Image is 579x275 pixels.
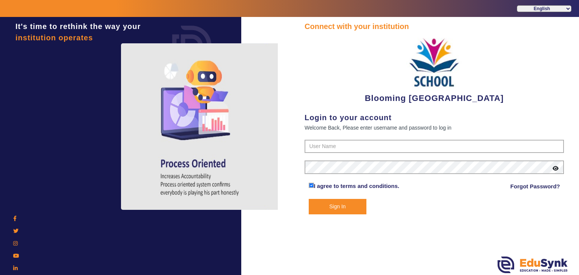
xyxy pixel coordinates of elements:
img: login4.png [121,43,279,210]
input: User Name [305,140,564,153]
a: I agree to terms and conditions. [314,183,400,189]
div: Connect with your institution [305,21,564,32]
img: 3e5c6726-73d6-4ac3-b917-621554bbe9c3 [406,32,463,92]
button: Sign In [309,199,367,214]
a: Forgot Password? [510,182,560,191]
span: institution operates [15,34,93,42]
div: Login to your account [305,112,564,123]
span: It's time to rethink the way your [15,22,141,31]
div: Welcome Back, Please enter username and password to log in [305,123,564,132]
div: Blooming [GEOGRAPHIC_DATA] [305,32,564,104]
img: edusynk.png [498,257,568,273]
img: login.png [164,17,220,73]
